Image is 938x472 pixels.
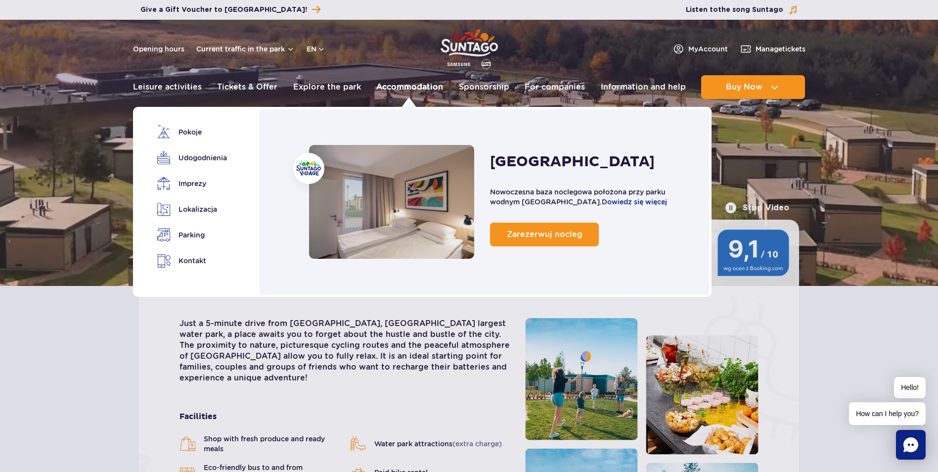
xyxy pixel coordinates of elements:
[217,75,277,99] a: Tickets & Offer
[179,230,205,240] font: Parking
[296,161,321,176] img: Suntago
[894,377,926,398] span: Hello!
[179,204,217,215] font: Lokalizacja
[376,75,443,99] a: Accommodation
[602,198,667,206] a: Dowiedz się więcej
[179,255,206,266] font: Kontakt
[157,151,223,165] a: Udogodnienia
[490,187,689,207] p: Nowoczesna baza noclegowa położona przy parku wodnym [GEOGRAPHIC_DATA].
[157,125,223,139] a: Pokoje
[896,430,926,460] div: Chat
[525,75,585,99] a: For companies
[157,202,223,216] a: Lokalizacja
[157,177,223,190] a: Imprezy
[157,254,223,268] a: Kontakt
[157,228,223,242] a: Parking
[133,75,202,99] a: Leisure activities
[179,127,202,138] font: Pokoje
[133,44,184,54] a: Opening hours
[740,43,805,55] a: Managetickets
[672,43,728,55] a: MyAccount
[601,75,686,99] a: Information and help
[726,83,762,92] span: Buy Now
[490,152,655,171] h2: [GEOGRAPHIC_DATA]
[179,178,206,189] font: Imprezy
[293,75,361,99] a: Explore the park
[756,44,805,54] span: Manage tickets
[459,75,509,99] a: Sponsorship
[688,44,728,54] span: My Account
[490,223,599,246] a: Zarezerwuj nocleg
[309,145,475,259] a: Nocleg
[307,44,325,54] button: En
[507,230,582,239] span: Zarezerwuj nocleg
[179,152,227,163] font: Udogodnienia
[701,75,805,99] button: Buy Now
[849,402,926,425] span: How can I help you?
[196,45,295,53] button: Current traffic in the park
